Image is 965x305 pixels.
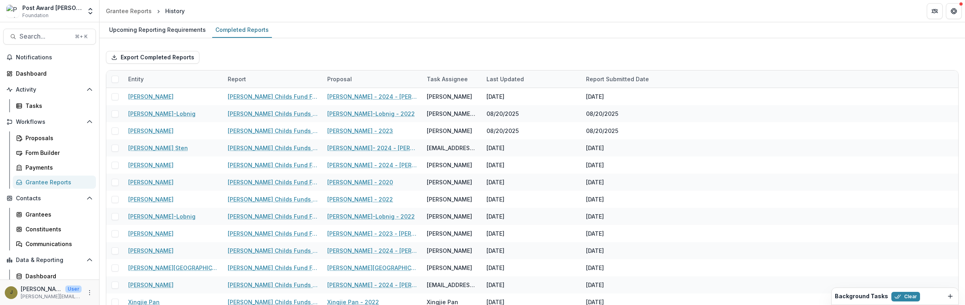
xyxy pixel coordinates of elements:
[486,281,504,289] div: [DATE]
[422,70,482,88] div: Task Assignee
[212,22,272,38] a: Completed Reports
[21,293,82,300] p: [PERSON_NAME][EMAIL_ADDRESS][PERSON_NAME][DOMAIN_NAME]
[13,146,96,159] a: Form Builder
[327,109,415,118] a: [PERSON_NAME]-Lobnig - 2022
[212,24,272,35] div: Completed Reports
[482,75,529,83] div: Last Updated
[128,246,174,255] a: [PERSON_NAME]
[13,270,96,283] a: Dashboard
[427,246,472,255] div: [PERSON_NAME]
[21,285,62,293] p: [PERSON_NAME]
[223,70,322,88] div: Report
[427,144,477,152] div: [EMAIL_ADDRESS][DOMAIN_NAME]
[228,144,318,152] a: [PERSON_NAME] Childs Funds Fellow’s Annual Progress Report
[228,178,318,186] a: [PERSON_NAME] Childs Fund Fellowship Award Financial Expenditure Report
[327,161,417,169] a: [PERSON_NAME] - 2024 - [PERSON_NAME] Childs Memorial Fund - Fellowship Application
[106,24,209,35] div: Upcoming Reporting Requirements
[327,127,393,135] a: [PERSON_NAME] - 2023
[486,195,504,203] div: [DATE]
[327,195,393,203] a: [PERSON_NAME] - 2022
[25,134,90,142] div: Proposals
[22,4,82,12] div: Post Award [PERSON_NAME] Childs Memorial Fund
[946,3,962,19] button: Get Help
[228,264,318,272] a: [PERSON_NAME] Childs Fund Fellowship Award Financial Expenditure Report
[586,264,604,272] div: [DATE]
[6,5,19,18] img: Post Award Jane Coffin Childs Memorial Fund
[228,212,318,221] a: [PERSON_NAME] Childs Fund Fellowship Award Financial Expenditure Report
[486,92,504,101] div: [DATE]
[16,86,83,93] span: Activity
[327,178,393,186] a: [PERSON_NAME] - 2020
[22,12,49,19] span: Foundation
[123,70,223,88] div: Entity
[25,210,90,219] div: Grantees
[327,281,417,289] a: [PERSON_NAME] - 2024 - [PERSON_NAME] Childs Memorial Fund - Fellowship Application
[427,195,472,203] div: [PERSON_NAME]
[128,281,174,289] a: [PERSON_NAME]
[581,70,681,88] div: Report Submitted Date
[65,285,82,293] p: User
[427,229,472,238] div: [PERSON_NAME]
[427,92,472,101] div: [PERSON_NAME]
[486,144,504,152] div: [DATE]
[586,246,604,255] div: [DATE]
[25,225,90,233] div: Constituents
[16,54,93,61] span: Notifications
[427,281,477,289] div: [EMAIL_ADDRESS][DOMAIN_NAME]
[427,212,472,221] div: [PERSON_NAME]
[103,5,188,17] nav: breadcrumb
[327,229,417,238] a: [PERSON_NAME] - 2023 - [PERSON_NAME] Childs Memorial Fund - Fellowship Application
[486,109,519,118] div: 08/20/2025
[586,178,604,186] div: [DATE]
[586,161,604,169] div: [DATE]
[486,264,504,272] div: [DATE]
[106,7,152,15] div: Grantee Reports
[3,254,96,266] button: Open Data & Reporting
[128,144,188,152] a: [PERSON_NAME] Sten
[13,161,96,174] a: Payments
[128,92,174,101] a: [PERSON_NAME]
[586,229,604,238] div: [DATE]
[586,195,604,203] div: [DATE]
[327,144,417,152] a: [PERSON_NAME]- 2024 - [PERSON_NAME] Childs Memorial Fund - Fellowship Application
[322,70,422,88] div: Proposal
[128,212,195,221] a: [PERSON_NAME]-Lobnig
[327,264,417,272] a: [PERSON_NAME][GEOGRAPHIC_DATA][PERSON_NAME] - 2024 - [PERSON_NAME] Childs Memorial Fund - Fellows...
[16,195,83,202] span: Contacts
[13,208,96,221] a: Grantees
[486,127,519,135] div: 08/20/2025
[927,3,943,19] button: Partners
[123,75,148,83] div: Entity
[128,264,218,272] a: [PERSON_NAME][GEOGRAPHIC_DATA][PERSON_NAME]
[228,127,318,135] a: [PERSON_NAME] Childs Funds Fellow’s Annual Progress Report
[25,163,90,172] div: Payments
[13,176,96,189] a: Grantee Reports
[482,70,581,88] div: Last Updated
[422,75,473,83] div: Task Assignee
[427,127,472,135] div: [PERSON_NAME]
[486,229,504,238] div: [DATE]
[486,246,504,255] div: [DATE]
[228,281,318,289] a: [PERSON_NAME] Childs Funds Fellow’s Annual Progress Report
[228,195,318,203] a: [PERSON_NAME] Childs Funds Fellow’s Annual Progress Report
[322,75,357,83] div: Proposal
[20,33,70,40] span: Search...
[228,246,318,255] a: [PERSON_NAME] Childs Funds Fellow’s Annual Progress Report
[486,212,504,221] div: [DATE]
[25,178,90,186] div: Grantee Reports
[13,99,96,112] a: Tasks
[25,240,90,248] div: Communications
[945,291,955,301] button: Dismiss
[128,161,174,169] a: [PERSON_NAME]
[228,229,318,238] a: [PERSON_NAME] Childs Fund Fellowship Award Financial Expenditure Report
[581,75,654,83] div: Report Submitted Date
[835,293,888,300] h2: Background Tasks
[25,272,90,280] div: Dashboard
[3,29,96,45] button: Search...
[128,178,174,186] a: [PERSON_NAME]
